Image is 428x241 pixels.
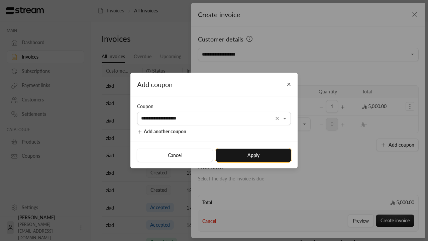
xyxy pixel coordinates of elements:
button: Open [281,114,289,123]
button: Cancel [137,149,213,162]
div: Coupon [137,103,291,110]
button: Apply [216,149,291,162]
button: Close [283,79,295,90]
span: Add another coupon [144,129,186,134]
button: Clear [273,114,281,123]
span: Add coupon [137,80,173,88]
